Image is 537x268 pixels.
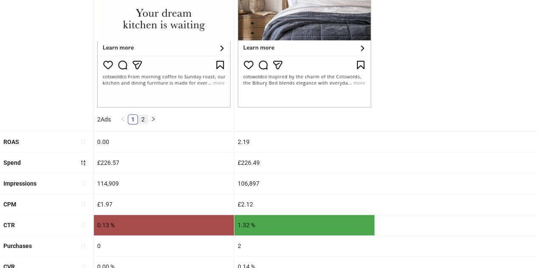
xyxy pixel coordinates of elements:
[3,243,32,249] b: Purchases
[138,114,148,124] li: 2
[118,114,128,124] li: Previous Page
[120,116,125,121] span: left
[80,222,86,228] span: sort-ascending
[94,215,234,235] div: 0.13 %
[138,115,148,124] a: 2
[3,222,15,229] b: CTR
[148,114,158,124] li: Next Page
[80,201,86,207] span: sort-ascending
[118,114,128,124] button: left
[234,215,374,235] div: 1.32 %
[80,139,86,145] span: sort-ascending
[94,236,234,256] div: 0
[3,159,21,166] b: Spend
[80,243,86,249] span: sort-ascending
[128,115,138,124] a: 1
[94,152,234,173] div: £226.57
[94,173,234,194] div: 114,909
[94,194,234,214] div: £1.97
[3,180,37,187] b: Impressions
[3,138,19,145] b: ROAS
[128,114,138,124] li: 1
[234,236,374,256] div: 2
[234,132,374,152] div: 2.19
[80,160,86,166] span: sort-descending
[80,181,86,186] span: sort-ascending
[234,194,374,214] div: £2.12
[234,173,374,194] div: 106,897
[151,116,156,121] span: right
[94,132,234,152] div: 0.00
[148,114,158,124] button: right
[97,116,111,123] span: 2 Ads
[234,152,374,173] div: £226.49
[3,201,16,208] b: CPM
